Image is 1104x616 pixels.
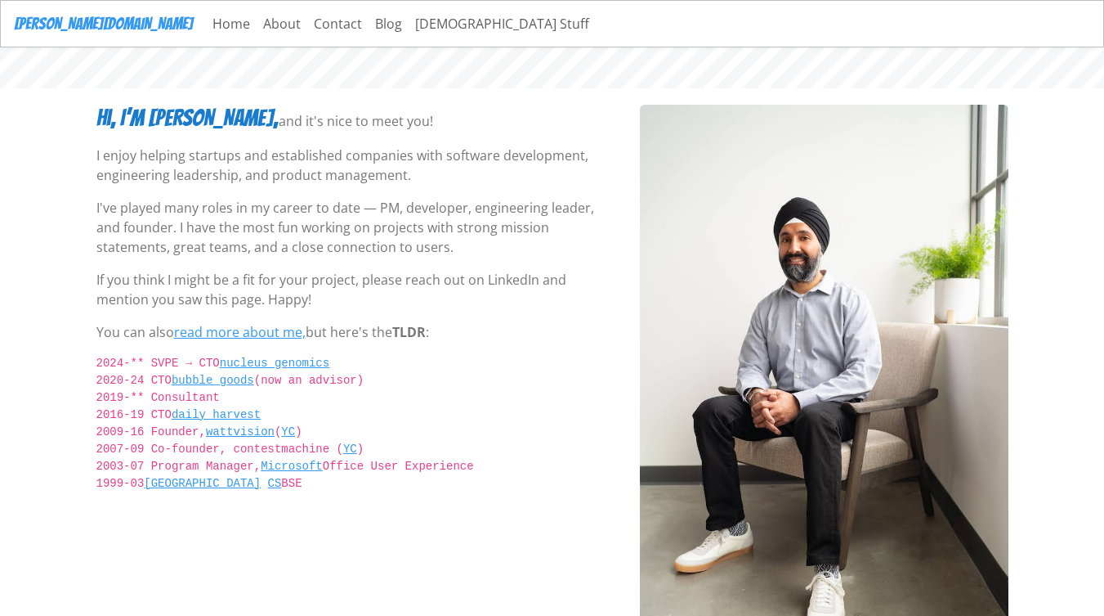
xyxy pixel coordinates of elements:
code: 2024-** SVPE → CTO 2020-24 CTO (now an advisor) 2019-** Consultant 2016-19 CTO 2009-16 Founder, (... [96,355,620,510]
a: Microsoft [261,460,323,473]
h3: Hi, I’m [PERSON_NAME], [96,105,279,133]
a: [GEOGRAPHIC_DATA] [144,477,261,490]
p: and it's nice to meet you! [279,111,433,131]
p: I've played many roles in my career to date — PM, developer, engineering leader, and founder. I h... [96,198,620,257]
a: [PERSON_NAME][DOMAIN_NAME] [14,7,193,40]
span: TLDR [392,323,426,341]
a: YC [281,425,295,438]
a: Blog [369,7,409,40]
a: YC [343,443,357,456]
a: nucleus genomics [220,357,329,370]
a: daily harvest [172,408,261,421]
a: bubble goods [172,374,254,387]
a: wattvision [206,425,275,438]
p: You can also but here's the : [96,322,620,342]
a: About [257,7,307,40]
p: I enjoy helping startups and established companies with software development, engineering leaders... [96,146,620,185]
a: [DEMOGRAPHIC_DATA] Stuff [409,7,596,40]
a: Home [206,7,257,40]
a: CS [268,477,282,490]
a: read more about me, [174,323,306,341]
a: Contact [307,7,369,40]
p: If you think I might be a fit for your project, please reach out on LinkedIn and mention you saw ... [96,270,620,309]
